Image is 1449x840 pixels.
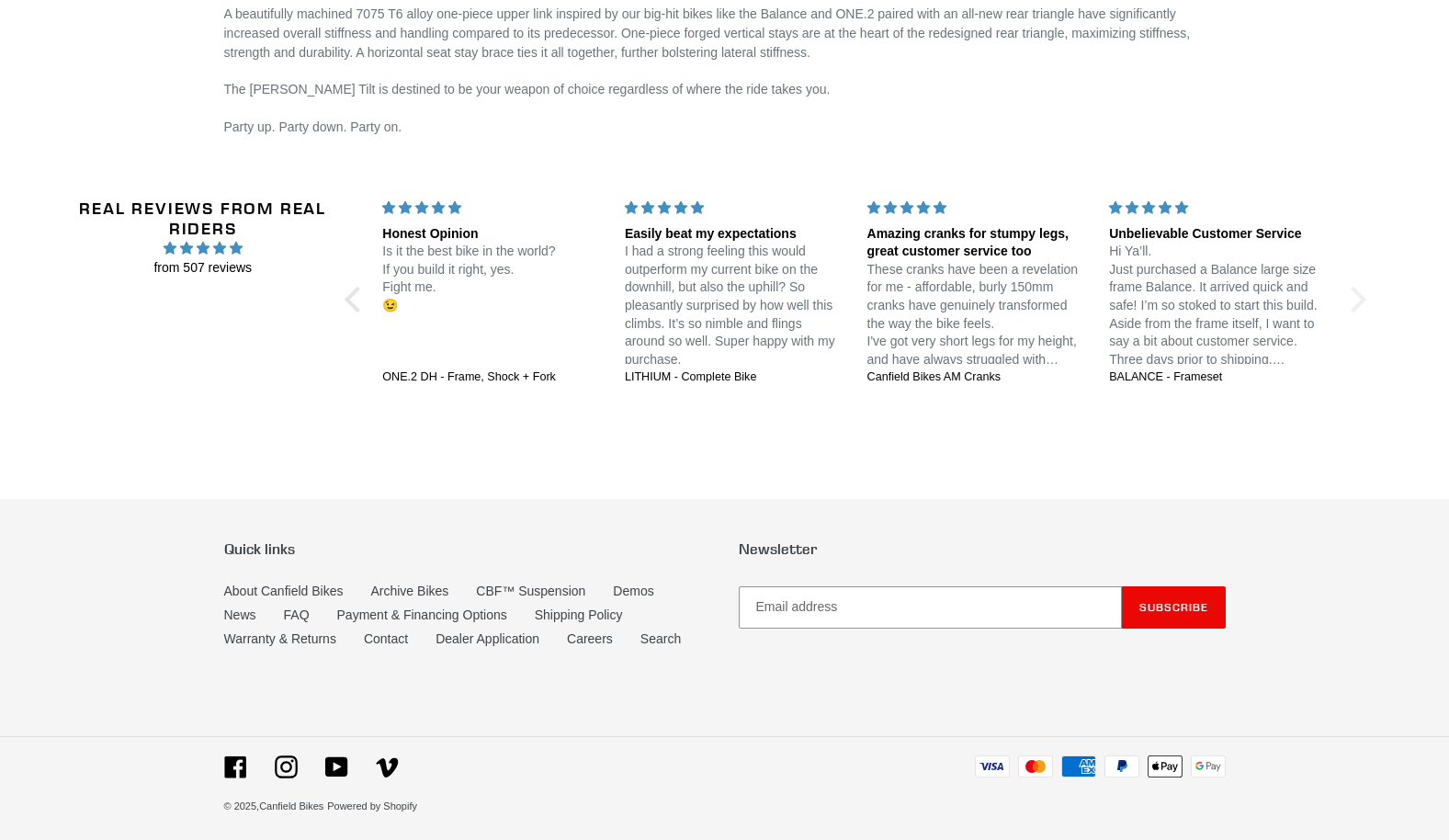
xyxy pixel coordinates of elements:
[1109,369,1330,386] a: BALANCE - Frameset
[436,631,539,646] a: Dealer Application
[1109,199,1330,218] div: 5 stars
[224,540,711,558] p: Quick links
[337,607,507,622] a: Payment & Financing Options
[259,800,323,812] a: Canfield Bikes
[640,631,681,646] a: Search
[625,199,845,218] div: 5 stars
[625,243,845,369] p: I had a strong feeling this would outperform my current bike on the downhill, but also the uphill...
[867,261,1088,369] p: These cranks have been a revelation for me - affordable, burly 150mm cranks have genuinely transf...
[1109,243,1330,369] p: Hi Ya’ll. Just purchased a Balance large size frame Balance. It arrived quick and safe! I’m so st...
[224,800,324,812] small: © 2025,
[73,258,334,278] span: from 507 reviews
[867,199,1088,218] div: 5 stars
[327,800,417,812] a: Powered by Shopify
[1109,225,1330,244] div: Unbelievable Customer Service
[1139,600,1208,614] span: Subscribe
[224,631,336,646] a: Warranty & Returns
[739,540,1226,558] p: Newsletter
[613,584,653,598] a: Demos
[73,238,334,258] span: 4.96 stars
[535,607,623,622] a: Shipping Policy
[382,199,603,218] div: 5 stars
[567,631,613,646] a: Careers
[625,369,845,386] a: LITHIUM - Complete Bike
[867,369,1088,386] a: Canfield Bikes AM Cranks
[382,225,603,244] div: Honest Opinion
[224,6,1191,60] span: A beautifully machined 7075 T6 alloy one-piece upper link inspired by our big-hit bikes like the ...
[867,225,1088,261] div: Amazing cranks for stumpy legs, great customer service too
[625,225,845,244] div: Easily beat my expectations
[382,243,603,314] p: Is it the best bike in the world? If you build it right, yes. Fight me. 😉
[476,584,585,598] a: CBF™ Suspension
[370,584,448,598] a: Archive Bikes
[739,586,1122,629] input: Email address
[382,369,603,386] a: ONE.2 DH - Frame, Shock + Fork
[284,607,310,622] a: FAQ
[224,119,402,134] span: Party up. Party down. Party on.
[73,199,334,238] h2: Real Reviews from Real Riders
[364,631,408,646] a: Contact
[224,82,831,96] span: The [PERSON_NAME] Tilt is destined to be your weapon of choice regardless of where the ride takes...
[1122,586,1226,629] button: Subscribe
[224,607,256,622] a: News
[224,584,344,598] a: About Canfield Bikes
